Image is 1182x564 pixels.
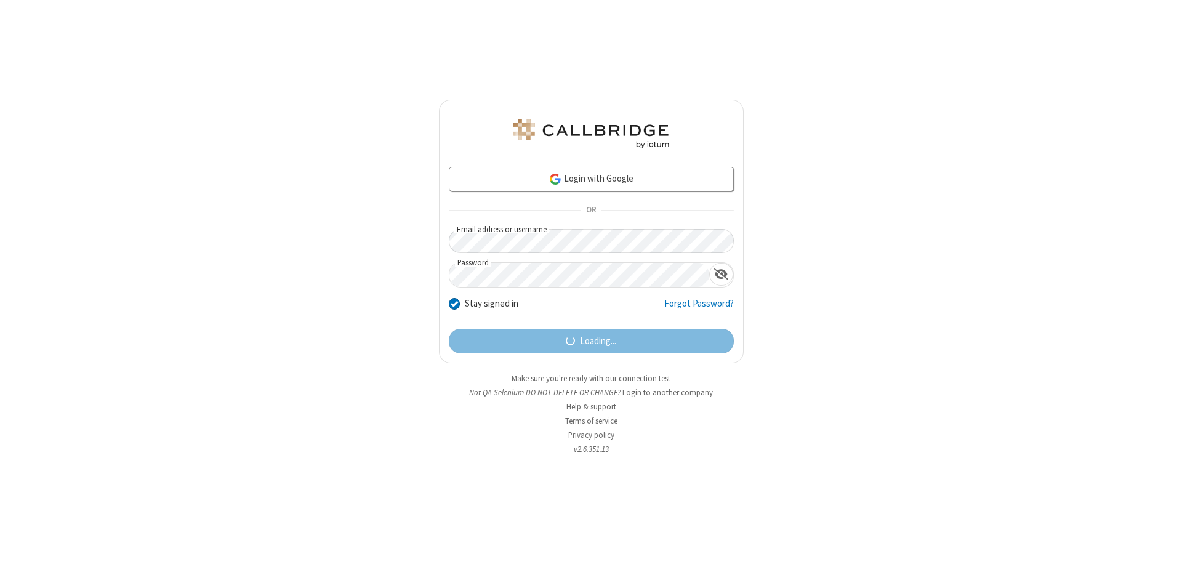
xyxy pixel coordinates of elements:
input: Password [449,263,709,287]
a: Make sure you're ready with our connection test [512,373,670,384]
a: Terms of service [565,416,617,426]
label: Stay signed in [465,297,518,311]
a: Help & support [566,401,616,412]
a: Login with Google [449,167,734,191]
div: Show password [709,263,733,286]
a: Privacy policy [568,430,614,440]
li: Not QA Selenium DO NOT DELETE OR CHANGE? [439,387,744,398]
img: google-icon.png [549,172,562,186]
input: Email address or username [449,229,734,253]
button: Login to another company [622,387,713,398]
span: OR [581,202,601,219]
li: v2.6.351.13 [439,443,744,455]
a: Forgot Password? [664,297,734,320]
button: Loading... [449,329,734,353]
img: QA Selenium DO NOT DELETE OR CHANGE [511,119,671,148]
span: Loading... [580,334,616,348]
